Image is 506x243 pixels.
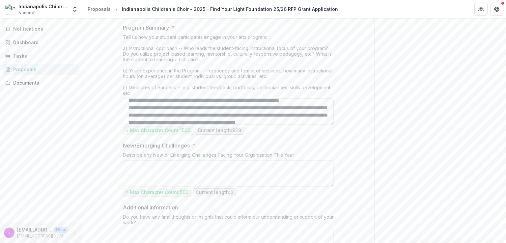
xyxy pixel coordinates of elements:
button: More [70,229,78,237]
div: Describe any New or Emerging Challenges Facing Your Organization This Year [123,152,334,160]
a: Tasks [3,50,79,61]
p: User [54,227,68,233]
div: Proposals [88,6,111,13]
div: Documents [13,79,74,86]
a: Dashboard [3,37,79,48]
button: Get Help [490,3,503,16]
div: Indianapolis Children's Choir [18,3,68,10]
p: Current length: 0 [196,190,233,195]
p: Max Character Count: 1500 [130,128,190,133]
span: Nonprofit [18,10,37,16]
button: Open entity switcher [70,3,79,16]
p: [EMAIL_ADDRESS][DOMAIN_NAME] [17,233,68,239]
p: Max Character Count: 500 [130,190,188,195]
div: Dashboard [13,39,74,46]
span: Notifications [13,26,77,32]
div: Tell us how your student participants engage in your arts program: a) Instructional Approach -- W... [123,34,334,98]
button: Partners [474,3,488,16]
p: [EMAIL_ADDRESS][DOMAIN_NAME] [17,226,51,233]
p: Program Summary [123,24,169,32]
img: Indianapolis Children's Choir [5,4,16,14]
a: Documents [3,77,79,88]
div: jbrown@icchoir.org [8,230,11,235]
button: Notifications [3,24,79,34]
a: Proposals [3,64,79,75]
p: New/Emerging Challenges [123,142,190,149]
p: Current length: 928 [198,128,241,133]
p: Additional Information [123,203,178,211]
div: Do you have any final thoughts or insights that could inform our understanding or support of your... [123,214,334,228]
div: Indianapolis Children's Choir - 2025 - Find Your Light Foundation 25/26 RFP Grant Application [122,6,338,13]
nav: breadcrumb [85,4,341,14]
a: Proposals [85,4,113,14]
div: Proposals [13,66,74,73]
div: Tasks [13,52,74,59]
